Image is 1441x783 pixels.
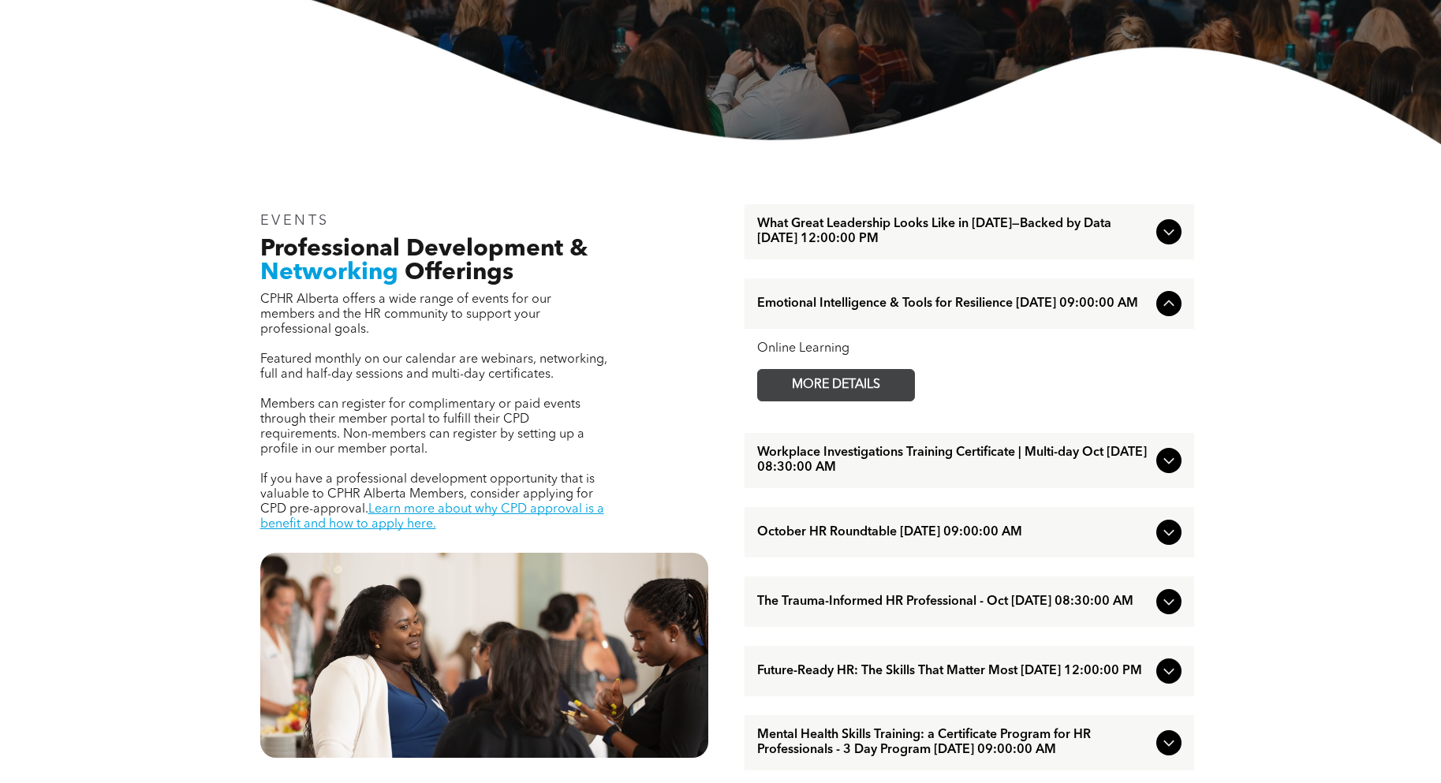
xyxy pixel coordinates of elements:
span: If you have a professional development opportunity that is valuable to CPHR Alberta Members, cons... [260,473,595,516]
span: EVENTS [260,214,330,228]
div: Online Learning [757,341,1182,356]
span: Networking [260,261,398,285]
span: The Trauma-Informed HR Professional - Oct [DATE] 08:30:00 AM [757,595,1150,610]
span: What Great Leadership Looks Like in [DATE]—Backed by Data [DATE] 12:00:00 PM [757,217,1150,247]
a: Learn more about why CPD approval is a benefit and how to apply here. [260,503,604,531]
span: Featured monthly on our calendar are webinars, networking, full and half-day sessions and multi-d... [260,353,607,381]
span: MORE DETAILS [774,370,898,401]
span: October HR Roundtable [DATE] 09:00:00 AM [757,525,1150,540]
span: Emotional Intelligence & Tools for Resilience [DATE] 09:00:00 AM [757,296,1150,311]
span: Professional Development & [260,237,588,261]
a: MORE DETAILS [757,369,915,401]
span: Workplace Investigations Training Certificate | Multi-day Oct [DATE] 08:30:00 AM [757,446,1150,475]
span: CPHR Alberta offers a wide range of events for our members and the HR community to support your p... [260,293,551,336]
span: Future-Ready HR: The Skills That Matter Most [DATE] 12:00:00 PM [757,664,1150,679]
span: Members can register for complimentary or paid events through their member portal to fulfill thei... [260,398,584,456]
span: Mental Health Skills Training: a Certificate Program for HR Professionals - 3 Day Program [DATE] ... [757,728,1150,758]
span: Offerings [405,261,513,285]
